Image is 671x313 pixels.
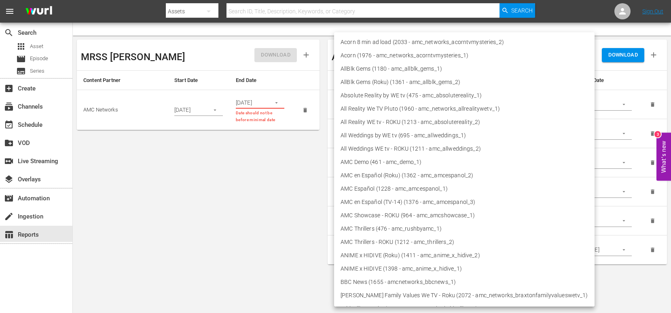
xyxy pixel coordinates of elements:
[334,262,595,275] li: ANIME x HIDIVE (1398 - amc_anime_x_hidive_1)
[334,155,595,169] li: AMC Demo (461 - amc_demo_1)
[334,249,595,262] li: ANIME x HIDIVE (Roku) (1411 - amc_anime_x_hidive_2)
[334,129,595,142] li: All Weddings by WE tv (695 - amc_allweddings_1)
[334,102,595,116] li: All Reality We TV Pluto (1960 - amc_networks_allrealitywetv_1)
[334,235,595,249] li: AMC Thrillers - ROKU (1212 - amc_thrillers_2)
[19,2,58,21] img: ans4CAIJ8jUAAAAAAAAAAAAAAAAAAAAAAAAgQb4GAAAAAAAAAAAAAAAAAAAAAAAAJMjXAAAAAAAAAAAAAAAAAAAAAAAAgAT5G...
[334,36,595,49] li: Acorn 8 min ad load (2033 - amc_networks_acorntvmysteries_2)
[334,222,595,235] li: AMC Thrillers (476 - amc_rushbyamc_1)
[334,289,595,302] li: [PERSON_NAME] Family Values We TV - Roku (2072 - amc_networks_braxtonfamilyvalueswetv_1)
[656,132,671,181] button: Open Feedback Widget
[642,8,663,15] a: Sign Out
[334,275,595,289] li: BBC News (1655 - amcnetworks_bbcnews_1)
[334,169,595,182] li: AMC en Español (Roku) (1362 - amc_amcespanol_2)
[334,195,595,209] li: AMC en Español (TV-14) (1376 - amc_amcespanol_3)
[334,209,595,222] li: AMC Showcase - ROKU (964 - amc_amcshowcase_1)
[334,116,595,129] li: All Reality WE tv - ROKU (1213 - amc_absolutereality_2)
[511,3,533,18] span: Search
[334,142,595,155] li: All Weddings WE tv - ROKU (1211 - amc_allweddings_2)
[334,89,595,102] li: Absolute Reality by WE tv (475 - amc_absolutereality_1)
[334,62,595,76] li: AllBlk Gems (1180 - amc_allblk_gems_1)
[654,131,661,137] div: 3
[334,76,595,89] li: AllBlk Gems (Roku) (1361 - amc_allblk_gems_2)
[5,6,15,16] span: menu
[334,182,595,195] li: AMC Español (1228 - amc_amcespanol_1)
[334,49,595,62] li: Acorn (1976 - amc_networks_acorntvmysteries_1)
